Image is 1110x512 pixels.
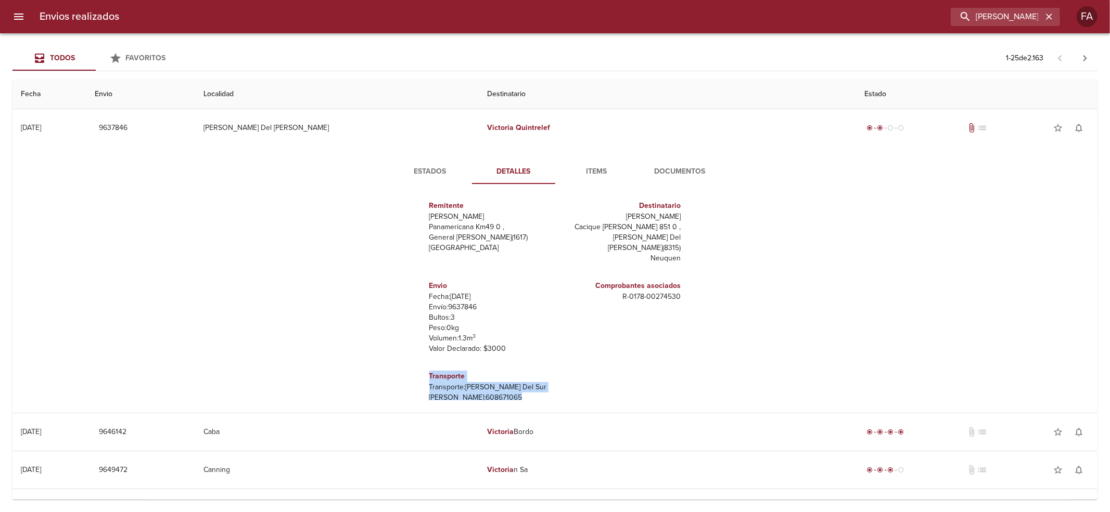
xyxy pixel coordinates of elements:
[479,413,857,451] td: Bordo
[951,8,1042,26] input: buscar
[888,467,894,473] span: radio_button_checked
[95,461,132,480] button: 9649472
[479,80,857,109] th: Destinatario
[559,212,681,222] p: [PERSON_NAME]
[487,123,514,132] em: Victoria
[977,427,987,437] span: No tiene pedido asociado
[1074,465,1084,475] span: notifications_none
[877,125,884,131] span: radio_button_checked
[195,413,478,451] td: Caba
[21,123,41,132] div: [DATE]
[429,292,551,302] p: Fecha: [DATE]
[877,429,884,435] span: radio_button_checked
[966,123,977,133] span: Tiene documentos adjuntos
[429,323,551,333] p: Peso: 0 kg
[1073,46,1098,71] span: Pagina siguiente
[429,302,551,312] p: Envío: 9637846
[559,253,681,264] p: Neuquen
[877,467,884,473] span: radio_button_checked
[559,280,681,292] h6: Comprobantes asociados
[559,232,681,253] p: [PERSON_NAME] Del [PERSON_NAME] ( 8315 )
[888,429,894,435] span: radio_button_checked
[21,427,41,436] div: [DATE]
[429,382,551,392] p: Transporte: [PERSON_NAME] Del Sur
[865,123,907,133] div: Despachado
[559,200,681,212] h6: Destinatario
[126,54,166,62] span: Favoritos
[429,344,551,354] p: Valor Declarado: $ 3000
[12,80,86,109] th: Fecha
[867,125,873,131] span: radio_button_checked
[562,165,632,178] span: Items
[645,165,716,178] span: Documentos
[865,427,907,437] div: Entregado
[867,429,873,435] span: radio_button_checked
[888,125,894,131] span: radio_button_unchecked
[429,243,551,253] p: [GEOGRAPHIC_DATA]
[977,465,987,475] span: No tiene pedido asociado
[1048,117,1068,138] button: Agregar a favoritos
[429,280,551,292] h6: Envio
[50,54,75,62] span: Todos
[1048,52,1073,63] span: Pagina anterior
[12,46,179,71] div: Tabs Envios
[1068,422,1089,442] button: Activar notificaciones
[429,371,551,382] h6: Transporte
[99,426,126,439] span: 9646142
[429,200,551,212] h6: Remitente
[478,165,549,178] span: Detalles
[95,119,132,138] button: 9637846
[195,451,478,489] td: Canning
[389,159,722,184] div: Tabs detalle de guia
[559,222,681,232] p: Cacique [PERSON_NAME] 851 0 ,
[195,80,478,109] th: Localidad
[1068,117,1089,138] button: Activar notificaciones
[429,392,551,403] p: [PERSON_NAME]: 608671065
[473,333,476,339] sup: 3
[429,232,551,243] p: General [PERSON_NAME] ( 1617 )
[1048,460,1068,480] button: Agregar a favoritos
[898,125,904,131] span: radio_button_unchecked
[6,4,31,29] button: menu
[99,122,127,135] span: 9637846
[516,123,550,132] em: Quintrelef
[429,212,551,222] p: [PERSON_NAME]
[977,123,987,133] span: No tiene pedido asociado
[487,427,514,436] em: Victoria
[1053,427,1063,437] span: star_border
[898,467,904,473] span: radio_button_unchecked
[966,465,977,475] span: No tiene documentos adjuntos
[1074,427,1084,437] span: notifications_none
[395,165,466,178] span: Estados
[865,465,907,475] div: En viaje
[966,427,977,437] span: No tiene documentos adjuntos
[898,429,904,435] span: radio_button_checked
[1068,460,1089,480] button: Activar notificaciones
[40,8,119,25] h6: Envios realizados
[1074,123,1084,133] span: notifications_none
[429,333,551,344] p: Volumen: 1.3 m
[99,464,127,477] span: 9649472
[95,423,131,442] button: 9646142
[429,312,551,323] p: Bultos: 3
[1077,6,1098,27] div: Abrir información de usuario
[1048,422,1068,442] button: Agregar a favoritos
[429,222,551,232] p: Panamericana Km49 0 ,
[21,465,41,474] div: [DATE]
[559,292,681,302] p: R - 0178 - 00274530
[1053,123,1063,133] span: star_border
[1077,6,1098,27] div: FA
[86,80,196,109] th: Envio
[487,465,514,474] em: Victoria
[857,80,1098,109] th: Estado
[867,467,873,473] span: radio_button_checked
[479,451,857,489] td: n Sa
[1053,465,1063,475] span: star_border
[195,109,478,147] td: [PERSON_NAME] Del [PERSON_NAME]
[1006,53,1043,63] p: 1 - 25 de 2.163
